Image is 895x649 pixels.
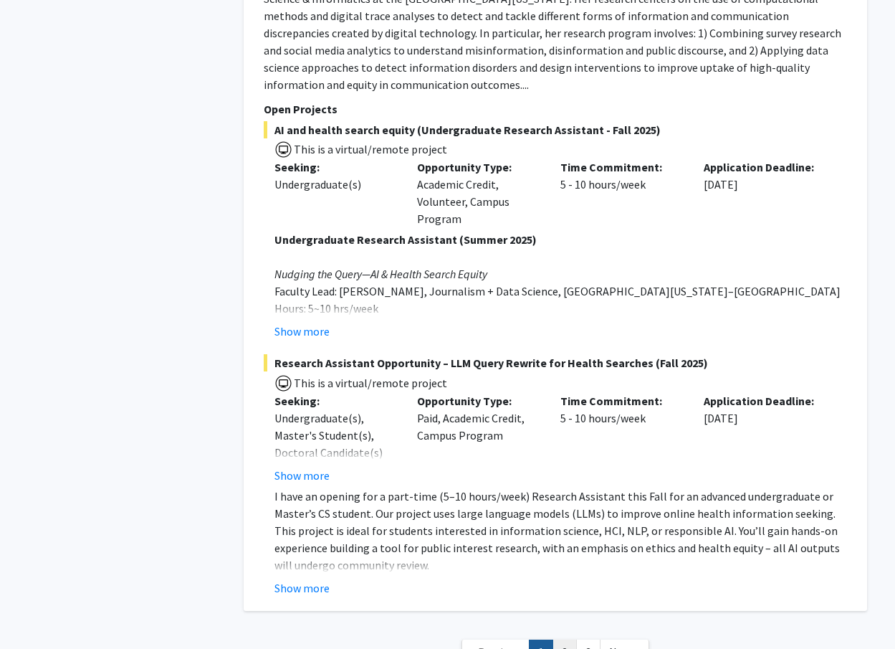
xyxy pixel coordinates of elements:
p: Open Projects [264,100,847,118]
div: Undergraduate(s) [274,176,396,193]
iframe: Chat [11,584,61,638]
button: Show more [274,467,330,484]
p: Opportunity Type: [417,392,539,409]
span: Faculty Lead: [PERSON_NAME], Journalism + Data Science, [GEOGRAPHIC_DATA][US_STATE]–[GEOGRAPHIC_D... [274,284,841,298]
div: 5 - 10 hours/week [550,392,693,484]
p: Seeking: [274,392,396,409]
span: Hours: 5~10 hrs/week [274,301,378,316]
p: Opportunity Type: [417,158,539,176]
p: Application Deadline: [704,392,825,409]
p: Application Deadline: [704,158,825,176]
p: Seeking: [274,158,396,176]
button: Show more [274,323,330,340]
div: [DATE] [693,392,836,484]
div: Academic Credit, Volunteer, Campus Program [406,158,550,227]
div: Undergraduate(s), Master's Student(s), Doctoral Candidate(s) (PhD, MD, DMD, PharmD, etc.) [274,409,396,496]
div: Paid, Academic Credit, Campus Program [406,392,550,484]
span: This is a virtual/remote project [292,142,447,156]
p: I have an opening for a part-time (5–10 hours/week) Research Assistant this Fall for an advanced ... [274,488,847,574]
button: Show more [274,579,330,597]
span: AI and health search equity (Undergraduate Research Assistant - Fall 2025) [264,121,847,138]
div: [DATE] [693,158,836,227]
span: Research Assistant Opportunity – LLM Query Rewrite for Health Searches (Fall 2025) [264,354,847,371]
em: Nudging the Query—AI & Health Search Equity [274,267,487,281]
span: This is a virtual/remote project [292,376,447,390]
div: 5 - 10 hours/week [550,158,693,227]
strong: Undergraduate Research Assistant (Summer 2025) [274,232,537,247]
p: Time Commitment: [560,158,682,176]
p: Time Commitment: [560,392,682,409]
